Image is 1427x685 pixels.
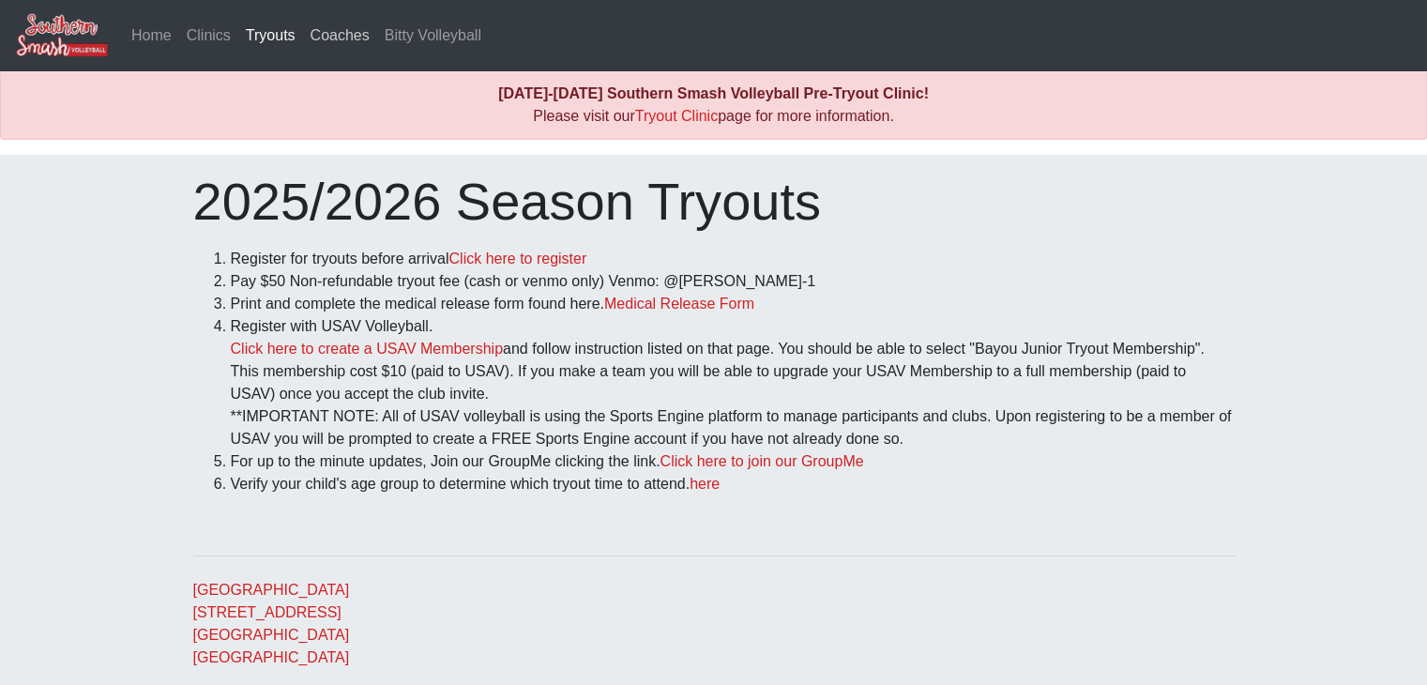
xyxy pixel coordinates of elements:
a: Clinics [179,17,238,54]
li: Print and complete the medical release form found here. [231,293,1235,315]
h1: 2025/2026 Season Tryouts [193,170,1235,233]
li: Verify your child's age group to determine which tryout time to attend. [231,473,1235,495]
a: here [690,476,720,492]
a: Click here to create a USAV Membership [231,341,503,357]
b: [DATE]-[DATE] Southern Smash Volleyball Pre-Tryout Clinic! [498,85,929,101]
a: Medical Release Form [604,296,754,312]
a: Coaches [303,17,377,54]
a: Tryouts [238,17,303,54]
li: For up to the minute updates, Join our GroupMe clicking the link. [231,450,1235,473]
li: Pay $50 Non-refundable tryout fee (cash or venmo only) Venmo: @[PERSON_NAME]-1 [231,270,1235,293]
img: Southern Smash Volleyball [15,12,109,58]
a: Tryout Clinic [635,108,718,124]
a: Home [124,17,179,54]
a: Click here to join our GroupMe [660,453,864,469]
a: Click here to register [448,251,586,266]
a: Bitty Volleyball [377,17,489,54]
a: [GEOGRAPHIC_DATA][STREET_ADDRESS][GEOGRAPHIC_DATA][GEOGRAPHIC_DATA] [193,582,350,665]
li: Register for tryouts before arrival [231,248,1235,270]
li: Register with USAV Volleyball. and follow instruction listed on that page. You should be able to ... [231,315,1235,450]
